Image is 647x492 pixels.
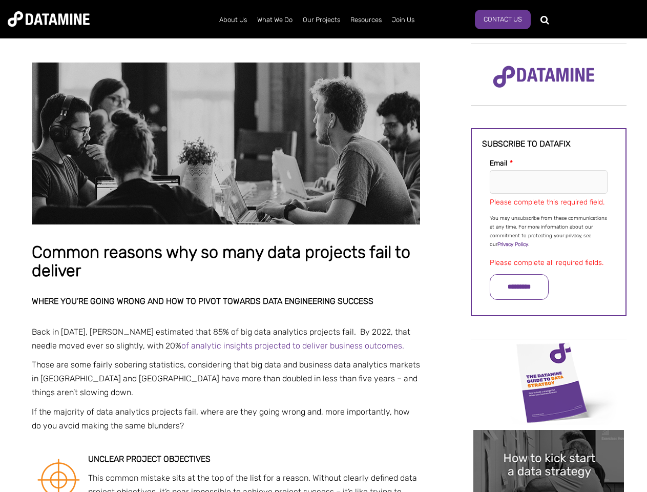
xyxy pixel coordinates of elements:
[490,258,603,267] label: Please complete all required fields.
[214,7,252,33] a: About Us
[32,243,420,280] h1: Common reasons why so many data projects fail to deliver
[32,358,420,400] p: Those are some fairly sobering statistics, considering that big data and business data analytics ...
[345,7,387,33] a: Resources
[252,7,298,33] a: What We Do
[490,214,608,249] p: You may unsubscribe from these communications at any time. For more information about our commitm...
[473,340,624,425] img: Data Strategy Cover thumbnail
[32,297,420,306] h2: Where you’re going wrong and how to pivot towards data engineering success
[181,341,404,351] a: of analytic insights projected to deliver business outcomes.
[387,7,420,33] a: Join Us
[475,10,531,29] a: Contact Us
[32,405,420,433] p: If the majority of data analytics projects fail, where are they going wrong and, more importantly...
[88,454,211,464] strong: Unclear project objectives
[490,198,604,207] label: Please complete this required field.
[32,63,420,224] img: Common reasons why so many data projects fail to deliver
[32,325,420,353] p: Back in [DATE], [PERSON_NAME] estimated that 85% of big data analytics projects fail. By 2022, th...
[490,159,507,168] span: Email
[497,241,528,248] a: Privacy Policy
[482,139,615,149] h3: Subscribe to datafix
[486,59,601,95] img: Datamine Logo No Strapline - Purple
[8,11,90,27] img: Datamine
[298,7,345,33] a: Our Projects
